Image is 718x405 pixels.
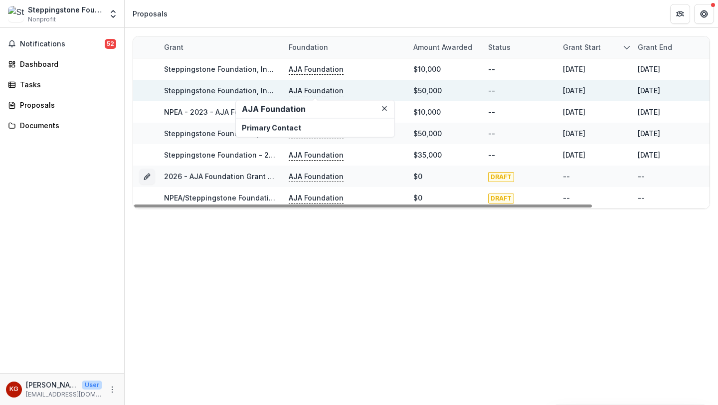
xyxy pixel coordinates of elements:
[632,36,707,58] div: Grant end
[488,64,495,74] div: --
[488,85,495,96] div: --
[133,8,168,19] div: Proposals
[4,117,120,134] a: Documents
[413,150,442,160] div: $35,000
[26,390,102,399] p: [EMAIL_ADDRESS][DOMAIN_NAME]
[482,42,517,52] div: Status
[158,36,283,58] div: Grant
[413,171,422,182] div: $0
[563,171,570,182] div: --
[638,64,660,74] div: [DATE]
[9,386,18,393] div: Kelly Glew
[378,102,390,114] button: Close
[670,4,690,24] button: Partners
[4,56,120,72] a: Dashboard
[638,193,645,203] div: --
[557,42,607,52] div: Grant start
[289,193,344,203] p: AJA Foundation
[482,36,557,58] div: Status
[20,40,105,48] span: Notifications
[488,150,495,160] div: --
[4,97,120,113] a: Proposals
[105,39,116,49] span: 52
[4,76,120,93] a: Tasks
[164,172,307,181] a: 2026 - AJA Foundation Grant Application
[488,172,514,182] span: DRAFT
[20,59,112,69] div: Dashboard
[407,36,482,58] div: Amount awarded
[638,171,645,182] div: --
[20,79,112,90] div: Tasks
[638,150,660,160] div: [DATE]
[20,100,112,110] div: Proposals
[158,42,189,52] div: Grant
[488,107,495,117] div: --
[289,64,344,75] p: AJA Foundation
[638,128,660,139] div: [DATE]
[283,42,334,52] div: Foundation
[106,384,118,396] button: More
[20,120,112,131] div: Documents
[413,64,441,74] div: $10,000
[563,64,585,74] div: [DATE]
[563,85,585,96] div: [DATE]
[557,36,632,58] div: Grant start
[4,36,120,52] button: Notifications52
[164,108,333,116] a: NPEA - 2023 - AJA Foundation Grant Application
[26,380,78,390] p: [PERSON_NAME]
[139,169,155,185] button: Grant 1c8ec8da-7376-4eed-a24f-860779e7742f
[164,86,424,95] a: Steppingstone Foundation, Inc. - 2024 - AJA Foundation Grant Application
[563,150,585,160] div: [DATE]
[164,65,424,73] a: Steppingstone Foundation, Inc. - 2024 - AJA Foundation Grant Application
[129,6,172,21] nav: breadcrumb
[488,194,514,203] span: DRAFT
[242,104,388,114] h2: AJA Foundation
[638,107,660,117] div: [DATE]
[289,85,344,96] p: AJA Foundation
[289,150,344,161] p: AJA Foundation
[694,4,714,24] button: Get Help
[82,381,102,390] p: User
[563,128,585,139] div: [DATE]
[106,4,120,24] button: Open entity switcher
[164,129,424,138] a: Steppingstone Foundation, Inc. - 2023 - AJA Foundation Grant Application
[242,123,388,133] p: Primary Contact
[407,42,478,52] div: Amount awarded
[563,193,570,203] div: --
[28,4,102,15] div: Steppingstone Foundation, Inc.
[164,151,282,159] a: Steppingstone Foundation - 2023
[28,15,56,24] span: Nonprofit
[638,85,660,96] div: [DATE]
[413,128,442,139] div: $50,000
[8,6,24,22] img: Steppingstone Foundation, Inc.
[632,42,678,52] div: Grant end
[623,43,631,51] svg: sorted descending
[289,171,344,182] p: AJA Foundation
[283,36,407,58] div: Foundation
[413,85,442,96] div: $50,000
[413,193,422,203] div: $0
[164,194,444,202] a: NPEA/Steppingstone Foundation, Inc. - 2025 - AJA Foundation Grant Application
[413,107,441,117] div: $10,000
[488,128,495,139] div: --
[563,107,585,117] div: [DATE]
